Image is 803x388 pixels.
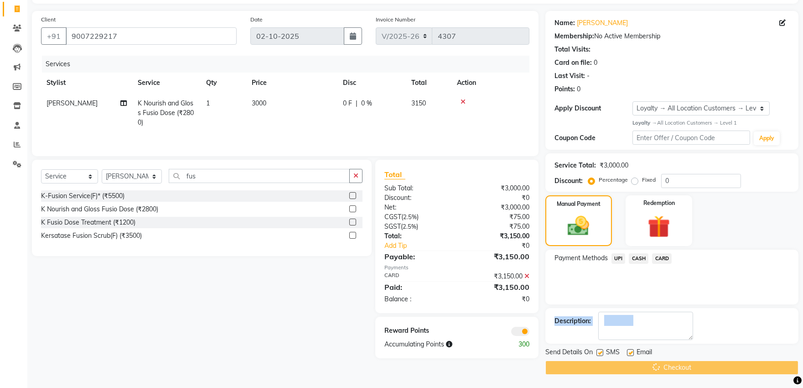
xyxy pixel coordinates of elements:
[41,16,56,24] label: Client
[378,222,457,231] div: ( )
[554,133,633,143] div: Coupon Code
[457,294,536,304] div: ₹0
[554,253,608,263] span: Payment Methods
[378,326,457,336] div: Reward Points
[451,73,529,93] th: Action
[384,222,401,231] span: SGST
[554,18,575,28] div: Name:
[457,184,536,193] div: ₹3,000.00
[343,99,352,108] span: 0 F
[378,294,457,304] div: Balance :
[246,73,337,93] th: Price
[361,99,372,108] span: 0 %
[554,176,583,186] div: Discount:
[577,84,580,94] div: 0
[557,200,601,208] label: Manual Payment
[457,203,536,212] div: ₹3,000.00
[206,99,210,107] span: 1
[554,316,591,326] div: Description:
[406,73,451,93] th: Total
[632,131,750,145] input: Enter Offer / Coupon Code
[169,169,350,183] input: Search or Scan
[337,73,406,93] th: Disc
[378,193,457,203] div: Discount:
[250,16,263,24] label: Date
[252,99,266,107] span: 3000
[470,241,536,251] div: ₹0
[554,31,594,41] div: Membership:
[457,231,536,241] div: ₹3,150.00
[457,222,536,231] div: ₹75.00
[554,71,585,81] div: Last Visit:
[66,27,237,45] input: Search by Name/Mobile/Email/Code
[41,218,135,227] div: K Fusio Dose Treatment (₹1200)
[376,16,415,24] label: Invoice Number
[138,99,194,126] span: K Nourish and Gloss Fusio Dose (₹2800)
[378,282,457,293] div: Paid:
[637,347,652,359] span: Email
[754,131,780,145] button: Apply
[599,176,628,184] label: Percentage
[378,241,470,251] a: Add Tip
[41,231,142,241] div: Kersatase Fusion Scrub(F) (₹3500)
[554,84,575,94] div: Points:
[577,18,628,28] a: [PERSON_NAME]
[378,203,457,212] div: Net:
[378,184,457,193] div: Sub Total:
[384,170,405,179] span: Total
[42,56,536,73] div: Services
[378,251,457,262] div: Payable:
[641,213,677,241] img: _gift.svg
[411,99,426,107] span: 3150
[41,73,132,93] th: Stylist
[457,272,536,281] div: ₹3,150.00
[561,214,596,238] img: _cash.svg
[554,161,596,170] div: Service Total:
[642,176,656,184] label: Fixed
[403,223,416,230] span: 2.5%
[594,58,597,68] div: 0
[554,104,633,113] div: Apply Discount
[554,58,592,68] div: Card on file:
[457,193,536,203] div: ₹0
[378,231,457,241] div: Total:
[545,347,593,359] span: Send Details On
[41,27,67,45] button: +91
[41,204,158,214] div: K Nourish and Gloss Fusio Dose (₹2800)
[384,264,529,272] div: Payments
[132,73,201,93] th: Service
[378,340,496,349] div: Accumulating Points
[554,31,789,41] div: No Active Membership
[457,212,536,222] div: ₹75.00
[201,73,246,93] th: Qty
[378,272,457,281] div: CARD
[356,99,357,108] span: |
[652,253,672,264] span: CARD
[403,213,417,220] span: 2.5%
[554,45,591,54] div: Total Visits:
[629,253,648,264] span: CASH
[41,191,124,201] div: K-Fusion Service(F)* (₹5500)
[611,253,626,264] span: UPI
[384,213,401,221] span: CGST
[378,212,457,222] div: ( )
[587,71,590,81] div: -
[600,161,628,170] div: ₹3,000.00
[606,347,620,359] span: SMS
[632,120,657,126] strong: Loyalty →
[643,199,675,207] label: Redemption
[457,251,536,262] div: ₹3,150.00
[457,282,536,293] div: ₹3,150.00
[47,99,98,107] span: [PERSON_NAME]
[497,340,536,349] div: 300
[632,119,789,127] div: All Location Customers → Level 1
